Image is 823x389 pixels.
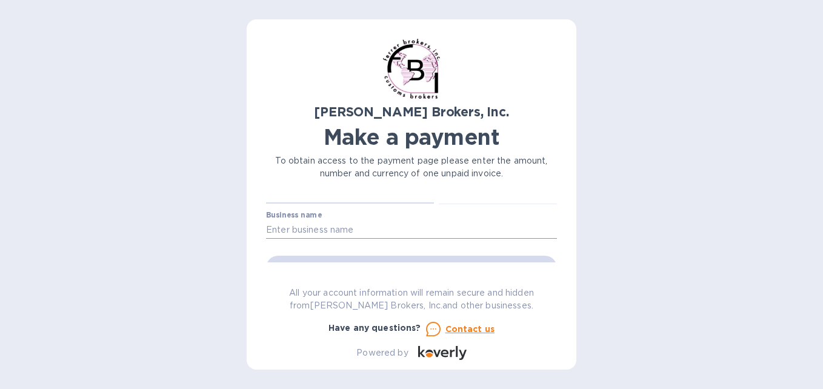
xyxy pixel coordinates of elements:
p: Powered by [356,347,408,359]
b: Have any questions? [328,323,421,333]
p: All your account information will remain secure and hidden from [PERSON_NAME] Brokers, Inc. and o... [266,287,557,312]
p: To obtain access to the payment page please enter the amount, number and currency of one unpaid i... [266,155,557,180]
b: [PERSON_NAME] Brokers, Inc. [314,104,508,119]
label: Business name [266,212,322,219]
u: Contact us [445,324,495,334]
h1: Make a payment [266,124,557,150]
input: Enter business name [266,221,557,239]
